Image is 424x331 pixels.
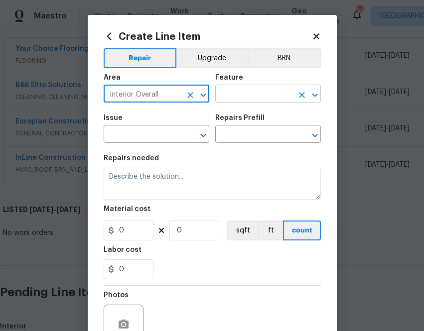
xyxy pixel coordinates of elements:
button: Open [196,88,210,102]
button: Clear [183,88,197,102]
h5: Labor cost [104,246,141,253]
h5: Issue [104,114,123,121]
h5: Area [104,74,121,81]
button: sqft [227,221,258,240]
h5: Repairs needed [104,155,159,162]
button: ft [258,221,283,240]
button: Repair [104,48,177,68]
button: BRN [248,48,321,68]
h5: Feature [215,74,243,81]
h2: Create Line Item [104,31,312,42]
button: Open [196,128,210,142]
button: Open [308,88,322,102]
h5: Photos [104,292,129,299]
button: Upgrade [176,48,248,68]
button: Clear [295,88,309,102]
button: count [283,221,321,240]
h5: Material cost [104,206,150,213]
h5: Repairs Prefill [215,114,265,121]
button: Open [308,128,322,142]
